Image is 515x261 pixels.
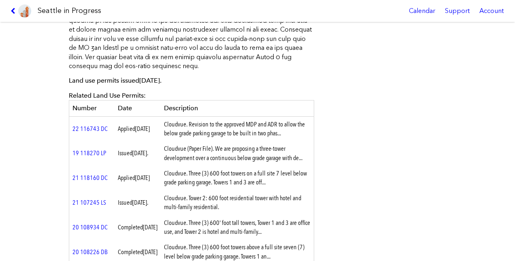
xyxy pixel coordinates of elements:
[161,141,314,166] td: Cloudvue (Paper File). We are proposing a three-tower development over a continuous below grade g...
[132,199,147,206] span: [DATE]
[69,76,314,85] p: Land use permits issued .
[161,101,314,116] th: Description
[115,166,161,190] td: Applied
[161,166,314,190] td: Cloudvue. Three (3) 600 foot towers on a full site 7 level below grade parking garage. Towers 1 a...
[161,190,314,215] td: Cloudvue. Tower 2: 600 foot residential tower with hotel and multi-family residential.
[38,6,101,16] h1: Seattle in Progress
[161,116,314,141] td: Cloudvue. Revision to the approved MDP and ADR to allow the below grade parking garage to be buil...
[115,215,161,240] td: Completed
[69,92,146,99] span: Related Land Use Permits:
[72,125,108,133] a: 22 116743 DC
[115,101,161,116] th: Date
[135,174,150,182] span: [DATE]
[69,101,115,116] th: Number
[18,4,31,17] img: favicon-96x96.png
[72,174,108,182] a: 21 118160 DC
[72,248,108,256] a: 20 108226 DB
[143,223,157,231] span: [DATE]
[143,248,157,256] span: [DATE]
[132,149,147,157] span: [DATE]
[115,116,161,141] td: Applied
[115,141,161,166] td: Issued .
[139,77,160,84] span: [DATE]
[72,199,106,206] a: 21 107245 LS
[161,215,314,240] td: Cloudvue. Three (3) 600' foot tall towers, Tower 1 and 3 are office use, and Tower 2 is hotel and...
[135,125,150,133] span: [DATE]
[115,190,161,215] td: Issued .
[72,223,108,231] a: 20 108934 DC
[72,149,106,157] a: 19 118270 LP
